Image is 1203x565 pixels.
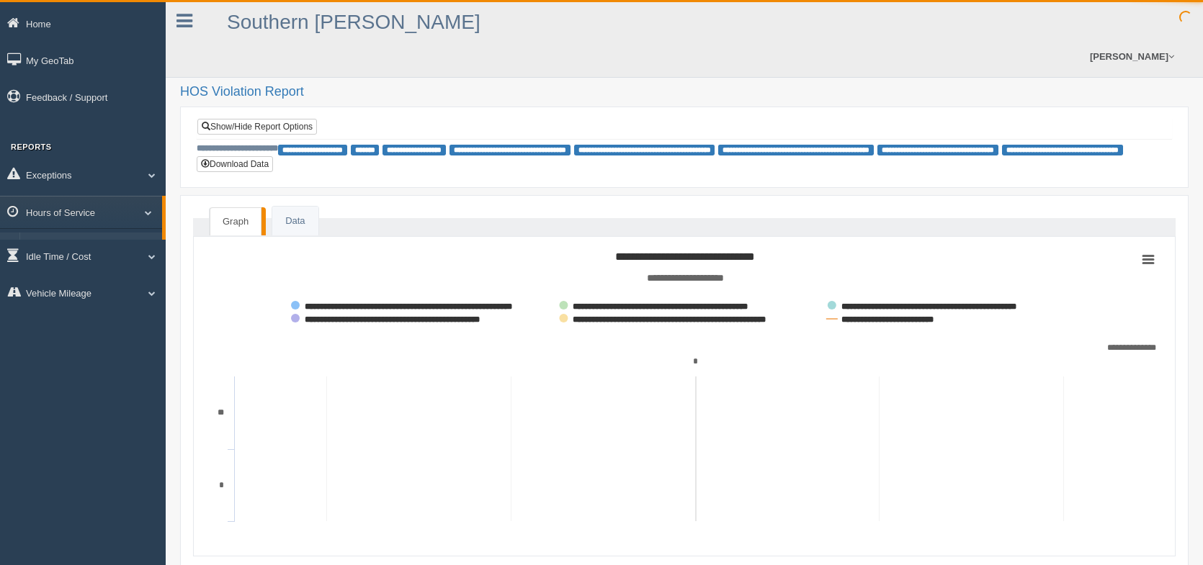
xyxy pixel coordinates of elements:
[26,232,162,258] a: HOS Violations
[197,156,273,172] button: Download Data
[227,11,480,33] a: Southern [PERSON_NAME]
[197,119,317,135] a: Show/Hide Report Options
[272,207,318,236] a: Data
[210,207,261,236] a: Graph
[1083,36,1181,77] a: [PERSON_NAME]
